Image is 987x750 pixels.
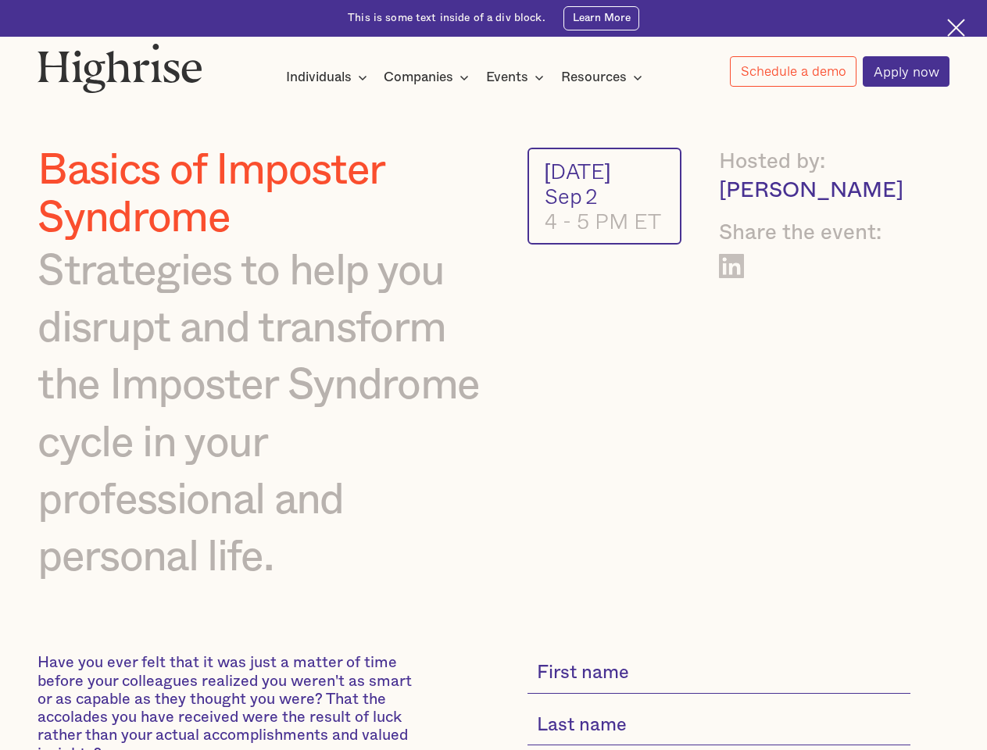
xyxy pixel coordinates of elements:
div: Strategies to help you disrupt and transform the Imposter Syndrome cycle in your professional and... [38,243,487,587]
div: Events [486,68,528,87]
input: Last name [527,706,911,746]
a: Apply now [863,56,949,87]
div: Events [486,68,549,87]
div: Hosted by: [719,148,910,177]
h1: Basics of Imposter Syndrome [38,148,487,242]
div: Share the event: [719,219,910,248]
div: 2 [585,184,598,209]
div: Companies [384,68,474,87]
a: Schedule a demo [730,56,856,87]
div: [DATE] [545,159,665,184]
input: First name [527,654,911,694]
div: Companies [384,68,453,87]
div: 4 - 5 PM ET [545,209,665,234]
div: Individuals [286,68,352,87]
a: Share on LinkedIn [719,254,744,279]
div: Individuals [286,68,372,87]
a: Learn More [563,6,638,30]
div: Resources [561,68,627,87]
img: Cross icon [947,19,965,37]
img: Highrise logo [38,43,202,93]
div: [PERSON_NAME] [719,177,910,205]
div: Sep [545,184,582,209]
div: This is some text inside of a div block. [348,11,545,26]
div: Resources [561,68,647,87]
